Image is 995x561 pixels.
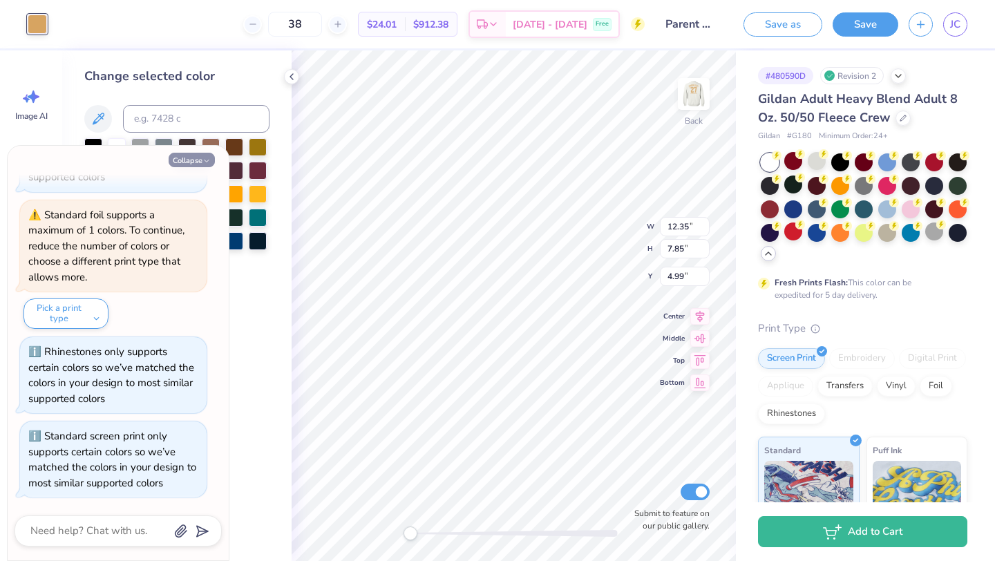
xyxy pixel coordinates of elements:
span: $24.01 [367,17,397,32]
div: Foil [920,376,952,397]
span: Image AI [15,111,48,122]
div: Revision 2 [820,67,884,84]
div: Print Type [758,321,967,336]
a: JC [943,12,967,37]
img: Puff Ink [873,461,962,530]
strong: Fresh Prints Flash: [775,277,848,288]
input: e.g. 7428 c [123,105,269,133]
div: Standard screen print only supports certain colors so we’ve matched the colors in your design to ... [28,429,196,490]
span: Gildan [758,131,780,142]
span: Middle [660,333,685,344]
span: Bottom [660,377,685,388]
button: Add to Cart [758,516,967,547]
span: Gildan Adult Heavy Blend Adult 8 Oz. 50/50 Fleece Crew [758,91,958,126]
div: Transfers [817,376,873,397]
img: Standard [764,461,853,530]
span: [DATE] - [DATE] [513,17,587,32]
img: Back [680,80,708,108]
span: Center [660,311,685,322]
div: Applique [758,376,813,397]
div: Embroidery [829,348,895,369]
div: Digital Print [899,348,966,369]
span: JC [950,17,960,32]
span: Puff Ink [873,443,902,457]
div: Back [685,115,703,127]
button: Pick a print type [23,298,108,329]
span: Standard [764,443,801,457]
div: Accessibility label [404,526,417,540]
div: This color can be expedited for 5 day delivery. [775,276,945,301]
div: Rhinestones only supports certain colors so we’ve matched the colors in your design to most simil... [28,345,194,406]
div: Standard foil supports a maximum of 1 colors. To continue, reduce the number of colors or choose ... [28,208,184,284]
input: Untitled Design [655,10,723,38]
span: $912.38 [413,17,448,32]
button: Save as [743,12,822,37]
button: Collapse [169,153,215,167]
div: Rhinestones [758,403,825,424]
span: Free [596,19,609,29]
span: Top [660,355,685,366]
div: Change selected color [84,67,269,86]
button: Save [833,12,898,37]
div: # 480590D [758,67,813,84]
label: Submit to feature on our public gallery. [627,507,710,532]
div: Screen Print [758,348,825,369]
span: Minimum Order: 24 + [819,131,888,142]
input: – – [268,12,322,37]
span: # G180 [787,131,812,142]
div: Vinyl [877,376,916,397]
